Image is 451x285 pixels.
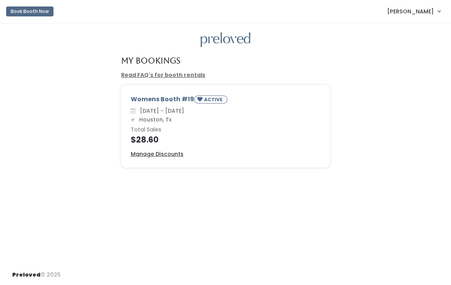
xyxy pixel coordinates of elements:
[137,107,184,115] span: [DATE] - [DATE]
[204,96,224,103] small: ACTIVE
[6,6,54,16] button: Book Booth Now
[131,127,320,133] h6: Total Sales
[201,32,250,47] img: preloved logo
[131,135,320,144] h4: $28.60
[12,265,61,279] div: © 2025
[136,116,172,123] span: Houston, Tx
[131,150,183,158] a: Manage Discounts
[380,3,448,19] a: [PERSON_NAME]
[131,95,320,107] div: Womens Booth #19
[121,56,180,65] h4: My Bookings
[387,7,434,16] span: [PERSON_NAME]
[6,3,54,20] a: Book Booth Now
[121,71,205,79] a: Read FAQ's for booth rentals
[12,271,41,279] span: Preloved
